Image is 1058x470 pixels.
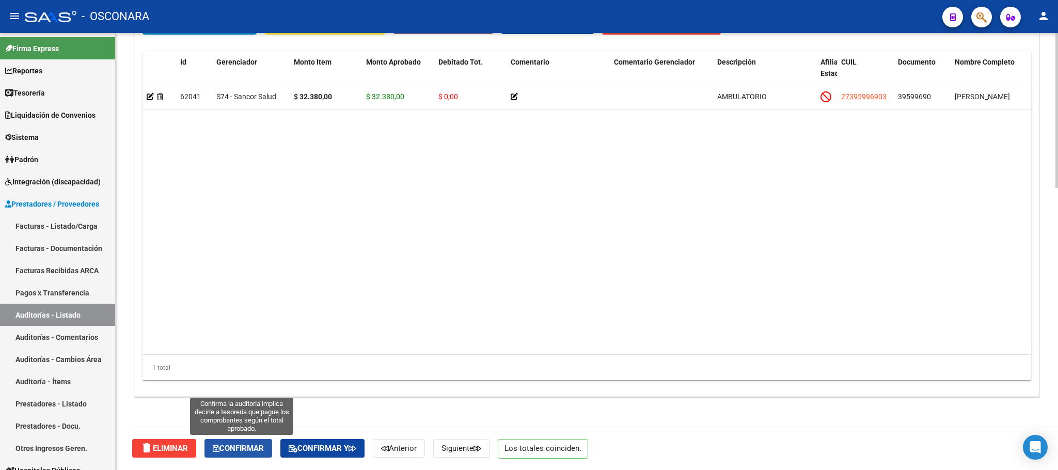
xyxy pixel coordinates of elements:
span: Afiliado Estado [820,58,846,78]
button: Confirmar [204,439,272,458]
datatable-header-cell: Afiliado Estado [816,51,837,97]
span: CUIL [841,58,857,66]
span: 39599690 [898,92,931,101]
span: Comentario [511,58,549,66]
datatable-header-cell: Descripción [713,51,816,97]
span: 62041 [180,92,201,101]
datatable-header-cell: Gerenciador [212,51,290,97]
span: Padrón [5,154,38,165]
span: - OSCONARA [82,5,149,28]
span: Comentario Gerenciador [614,58,695,66]
button: Eliminar [132,439,196,458]
span: $ 32.380,00 [366,92,404,101]
span: $ 0,00 [438,92,458,101]
datatable-header-cell: Id [176,51,212,97]
datatable-header-cell: Nombre Completo [951,51,1054,97]
datatable-header-cell: Debitado Tot. [434,51,507,97]
div: Open Intercom Messenger [1023,435,1048,460]
span: Anterior [381,444,417,453]
span: AMBULATORIO [717,92,767,101]
datatable-header-cell: Documento [894,51,951,97]
span: Descripción [717,58,756,66]
mat-icon: person [1037,10,1050,22]
button: Confirmar y [280,439,365,458]
span: Debitado Tot. [438,58,483,66]
span: Eliminar [140,444,188,453]
span: Integración (discapacidad) [5,176,101,187]
span: Liquidación de Convenios [5,109,96,121]
mat-icon: delete [140,442,153,454]
span: [PERSON_NAME] [955,92,1010,101]
datatable-header-cell: Comentario [507,51,610,97]
span: Confirmar [213,444,264,453]
span: Documento [898,58,936,66]
span: 27395996903 [841,92,887,101]
span: Sistema [5,132,39,143]
span: Prestadores / Proveedores [5,198,99,210]
span: Tesorería [5,87,45,99]
span: Monto Item [294,58,331,66]
strong: $ 32.380,00 [294,92,332,101]
p: Los totales coinciden. [498,439,588,459]
datatable-header-cell: CUIL [837,51,894,97]
span: Gerenciador [216,58,257,66]
button: Anterior [373,439,425,458]
mat-icon: menu [8,10,21,22]
span: Firma Express [5,43,59,54]
span: Id [180,58,186,66]
datatable-header-cell: Monto Item [290,51,362,97]
button: Siguiente [433,439,489,458]
div: 1 total [143,355,1031,381]
span: Monto Aprobado [366,58,421,66]
datatable-header-cell: Monto Aprobado [362,51,434,97]
span: Confirmar y [289,444,356,453]
span: Nombre Completo [955,58,1015,66]
span: S74 - Sancor Salud [216,92,276,101]
span: Siguiente [441,444,481,453]
datatable-header-cell: Comentario Gerenciador [610,51,713,97]
span: Reportes [5,65,42,76]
